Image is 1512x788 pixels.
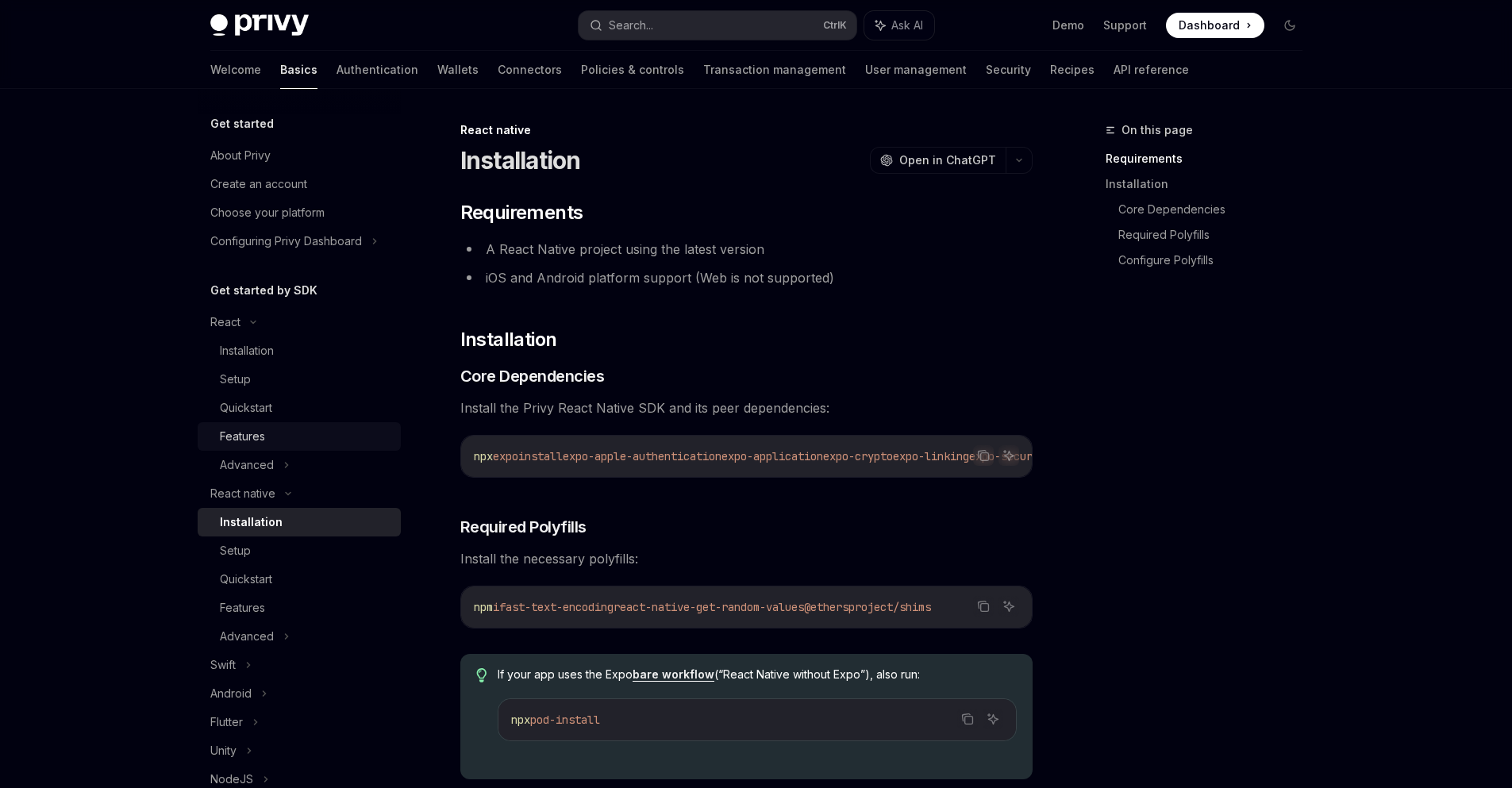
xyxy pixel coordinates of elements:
div: Advanced [220,456,274,475]
a: Installation [198,336,401,365]
span: fast-text-encoding [499,600,614,614]
div: Choose your platform [210,203,325,222]
li: A React Native project using the latest version [460,238,1033,260]
svg: Tip [476,668,487,682]
button: Copy the contents from the code block [973,596,994,617]
div: React [210,313,240,332]
span: If your app uses the Expo (“React Native without Expo”), also run: [498,667,1016,682]
div: Flutter [210,713,243,732]
div: React native [460,122,1033,138]
a: Authentication [337,51,418,89]
span: install [518,449,563,463]
a: Transaction management [703,51,846,89]
span: expo-apple-authentication [563,449,721,463]
button: Ask AI [864,11,934,40]
span: Requirements [460,200,583,225]
span: Required Polyfills [460,516,587,538]
button: Copy the contents from the code block [957,709,978,729]
span: npx [511,713,530,727]
span: expo [493,449,518,463]
a: Installation [1106,171,1315,197]
div: Features [220,598,265,617]
a: Setup [198,536,401,565]
span: i [493,600,499,614]
span: On this page [1121,121,1193,140]
span: expo-crypto [823,449,893,463]
div: Advanced [220,627,274,646]
a: Setup [198,365,401,394]
div: Quickstart [220,398,272,417]
a: Configure Polyfills [1118,248,1315,273]
h5: Get started [210,114,274,133]
a: Features [198,422,401,451]
a: Wallets [437,51,479,89]
a: bare workflow [633,667,714,682]
div: Installation [220,341,274,360]
a: Quickstart [198,394,401,422]
span: Dashboard [1179,17,1240,33]
div: Setup [220,541,251,560]
span: expo-secure-store [969,449,1077,463]
button: Toggle dark mode [1277,13,1302,38]
div: Unity [210,741,237,760]
a: Features [198,594,401,622]
a: Dashboard [1166,13,1264,38]
div: Quickstart [220,570,272,589]
span: expo-linking [893,449,969,463]
span: Installation [460,327,557,352]
span: Core Dependencies [460,365,605,387]
button: Search...CtrlK [579,11,856,40]
button: Ask AI [998,445,1019,466]
a: API reference [1114,51,1189,89]
span: @ethersproject/shims [804,600,931,614]
div: Features [220,427,265,446]
a: Choose your platform [198,198,401,227]
span: react-native-get-random-values [614,600,804,614]
div: Installation [220,513,283,532]
a: Connectors [498,51,562,89]
a: Create an account [198,170,401,198]
a: Required Polyfills [1118,222,1315,248]
a: Welcome [210,51,261,89]
button: Ask AI [998,596,1019,617]
span: Open in ChatGPT [899,152,996,168]
div: React native [210,484,275,503]
span: expo-application [721,449,823,463]
button: Open in ChatGPT [870,147,1006,174]
h5: Get started by SDK [210,281,317,300]
span: Ask AI [891,17,923,33]
div: Setup [220,370,251,389]
div: Swift [210,655,236,675]
a: Security [986,51,1031,89]
a: Support [1103,17,1147,33]
div: Search... [609,16,653,35]
button: Ask AI [983,709,1003,729]
a: Installation [198,508,401,536]
span: npm [474,600,493,614]
a: Core Dependencies [1118,197,1315,222]
a: Quickstart [198,565,401,594]
a: Recipes [1050,51,1095,89]
a: Policies & controls [581,51,684,89]
button: Copy the contents from the code block [973,445,994,466]
div: About Privy [210,146,271,165]
div: Android [210,684,252,703]
img: dark logo [210,14,309,37]
li: iOS and Android platform support (Web is not supported) [460,267,1033,289]
a: About Privy [198,141,401,170]
span: Install the necessary polyfills: [460,548,1033,570]
span: pod-install [530,713,600,727]
span: npx [474,449,493,463]
span: Install the Privy React Native SDK and its peer dependencies: [460,397,1033,419]
a: Basics [280,51,317,89]
a: User management [865,51,967,89]
span: Ctrl K [823,19,847,32]
div: Configuring Privy Dashboard [210,232,362,251]
a: Requirements [1106,146,1315,171]
h1: Installation [460,146,581,175]
div: Create an account [210,175,307,194]
a: Demo [1052,17,1084,33]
